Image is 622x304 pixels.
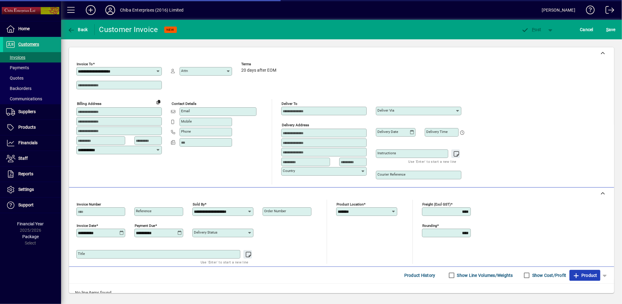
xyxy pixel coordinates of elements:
[422,224,437,228] mat-label: Rounding
[154,97,163,107] button: Copy to Delivery address
[181,109,190,113] mat-label: Email
[18,156,28,161] span: Staff
[18,140,38,145] span: Financials
[3,120,61,135] a: Products
[3,198,61,213] a: Support
[3,135,61,151] a: Financials
[3,52,61,63] a: Invoices
[67,27,88,32] span: Back
[3,73,61,83] a: Quotes
[135,224,155,228] mat-label: Payment due
[22,234,39,239] span: Package
[3,151,61,166] a: Staff
[77,62,93,66] mat-label: Invoice To
[181,119,192,123] mat-label: Mobile
[606,27,609,32] span: S
[18,125,36,130] span: Products
[402,270,438,281] button: Product History
[404,270,435,280] span: Product History
[581,1,595,21] a: Knowledge Base
[426,130,448,134] mat-label: Delivery time
[377,151,396,155] mat-label: Instructions
[69,284,614,302] div: No line items found
[181,69,188,73] mat-label: Attn
[18,202,34,207] span: Support
[569,270,600,281] button: Product
[77,224,96,228] mat-label: Invoice date
[6,76,24,80] span: Quotes
[120,5,184,15] div: Chiba Enterprises (2016) Limited
[606,25,616,34] span: ave
[18,26,30,31] span: Home
[81,5,100,16] button: Add
[3,104,61,120] a: Suppliers
[66,24,89,35] button: Back
[6,96,42,101] span: Communications
[194,230,217,234] mat-label: Delivery status
[601,1,614,21] a: Logout
[78,252,85,256] mat-label: Title
[282,102,297,106] mat-label: Deliver To
[377,130,398,134] mat-label: Delivery date
[456,272,513,278] label: Show Line Volumes/Weights
[3,83,61,94] a: Backorders
[422,202,451,206] mat-label: Freight (excl GST)
[99,25,158,34] div: Customer Invoice
[193,202,205,206] mat-label: Sold by
[167,28,174,32] span: NEW
[61,24,95,35] app-page-header-button: Back
[3,182,61,197] a: Settings
[573,270,597,280] span: Product
[264,209,286,213] mat-label: Order number
[18,42,39,47] span: Customers
[17,221,44,226] span: Financial Year
[18,187,34,192] span: Settings
[201,259,249,266] mat-hint: Use 'Enter' to start a new line
[531,272,566,278] label: Show Cost/Profit
[283,169,295,173] mat-label: Country
[580,25,594,34] span: Cancel
[605,24,617,35] button: Save
[377,108,394,113] mat-label: Deliver via
[518,24,544,35] button: Post
[77,202,101,206] mat-label: Invoice number
[3,166,61,182] a: Reports
[532,27,535,32] span: P
[181,129,191,134] mat-label: Phone
[100,5,120,16] button: Profile
[6,86,31,91] span: Backorders
[522,27,541,32] span: ost
[18,171,33,176] span: Reports
[542,5,575,15] div: [PERSON_NAME]
[336,202,364,206] mat-label: Product location
[6,65,29,70] span: Payments
[3,94,61,104] a: Communications
[241,68,276,73] span: 20 days after EOM
[136,209,151,213] mat-label: Reference
[18,109,36,114] span: Suppliers
[6,55,25,60] span: Invoices
[241,62,278,66] span: Terms
[579,24,595,35] button: Cancel
[3,63,61,73] a: Payments
[409,158,456,165] mat-hint: Use 'Enter' to start a new line
[3,21,61,37] a: Home
[377,172,406,177] mat-label: Courier Reference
